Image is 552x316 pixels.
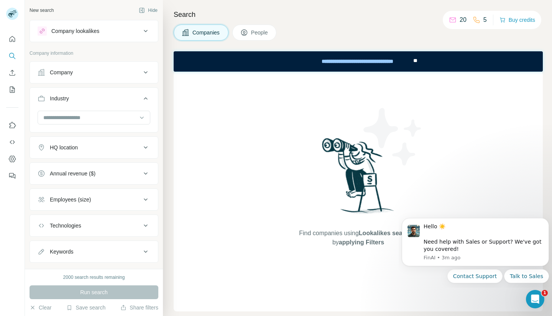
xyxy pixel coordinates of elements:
[30,164,158,183] button: Annual revenue ($)
[50,95,69,102] div: Industry
[30,304,51,311] button: Clear
[30,216,158,235] button: Technologies
[30,89,158,111] button: Industry
[319,136,398,221] img: Surfe Illustration - Woman searching with binoculars
[359,230,412,236] span: Lookalikes search
[133,5,163,16] button: Hide
[50,69,73,76] div: Company
[6,49,18,63] button: Search
[6,169,18,183] button: Feedback
[460,15,467,25] p: 20
[399,211,552,288] iframe: Intercom notifications message
[120,304,158,311] button: Share filters
[30,50,158,57] p: Company information
[499,15,535,25] button: Buy credits
[63,274,125,281] div: 2000 search results remaining
[526,290,544,308] iframe: Intercom live chat
[297,229,419,247] span: Find companies using or by
[30,242,158,261] button: Keywords
[6,152,18,166] button: Dashboard
[50,196,91,203] div: Employees (size)
[339,239,384,246] span: applying Filters
[358,102,427,171] img: Surfe Illustration - Stars
[6,135,18,149] button: Use Surfe API
[30,7,54,14] div: New search
[50,144,78,151] div: HQ location
[542,290,548,296] span: 1
[50,248,73,255] div: Keywords
[30,138,158,157] button: HQ location
[251,29,269,36] span: People
[30,22,158,40] button: Company lookalikes
[483,15,487,25] p: 5
[174,51,543,72] iframe: Banner
[30,190,158,209] button: Employees (size)
[6,118,18,132] button: Use Surfe on LinkedIn
[6,66,18,80] button: Enrich CSV
[50,170,95,177] div: Annual revenue ($)
[51,27,99,35] div: Company lookalikes
[192,29,220,36] span: Companies
[6,83,18,97] button: My lists
[174,9,543,20] h4: Search
[66,304,105,311] button: Save search
[50,222,81,229] div: Technologies
[6,32,18,46] button: Quick start
[30,63,158,82] button: Company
